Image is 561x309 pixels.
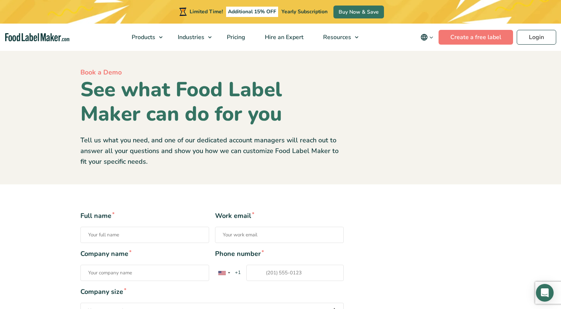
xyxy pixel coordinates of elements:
[246,265,344,281] input: Phone number* List of countries+1
[225,33,246,41] span: Pricing
[80,68,122,77] span: Book a Demo
[215,227,344,243] input: Work email*
[80,77,344,126] h1: See what Food Label Maker can do for you
[80,249,209,259] span: Company name
[333,6,384,18] a: Buy Now & Save
[314,24,362,51] a: Resources
[232,269,245,277] span: +1
[439,30,513,45] a: Create a free label
[281,8,328,15] span: Yearly Subscription
[215,249,344,259] span: Phone number
[80,265,209,281] input: Company name*
[255,24,312,51] a: Hire an Expert
[263,33,304,41] span: Hire an Expert
[226,7,278,17] span: Additional 15% OFF
[321,33,352,41] span: Resources
[215,265,232,281] div: United States: +1
[168,24,215,51] a: Industries
[217,24,253,51] a: Pricing
[80,135,344,167] p: Tell us what you need, and one of our dedicated account managers will reach out to answer all you...
[80,211,209,221] span: Full name
[190,8,223,15] span: Limited Time!
[176,33,205,41] span: Industries
[517,30,556,45] a: Login
[80,227,209,243] input: Full name*
[80,287,344,297] span: Company size
[536,284,554,302] div: Open Intercom Messenger
[215,211,344,221] span: Work email
[129,33,156,41] span: Products
[122,24,166,51] a: Products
